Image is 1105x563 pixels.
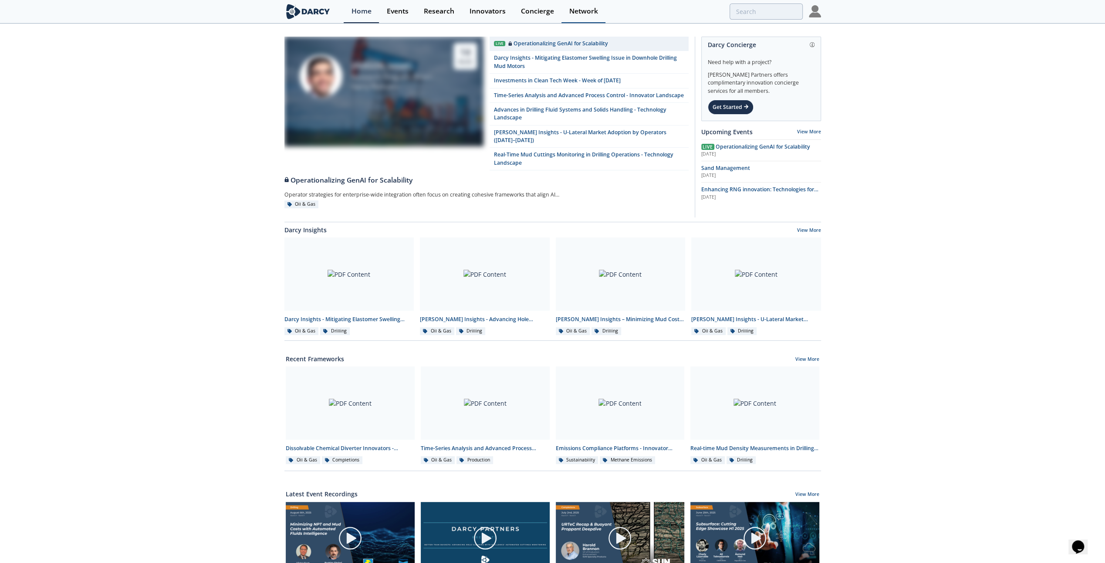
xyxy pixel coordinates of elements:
span: Enhancing RNG innovation: Technologies for Sustainable Energy [701,186,818,201]
div: Oil & Gas [420,327,454,335]
a: Advances in Drilling Fluid Systems and Solids Handling - Technology Landscape [490,103,689,125]
a: Live Operationalizing GenAI for Scalability [490,37,689,51]
div: Need help with a project? [708,52,814,66]
a: Recent Frameworks [286,354,344,363]
div: Time-Series Analysis and Advanced Process Control - Innovator Landscape [421,444,550,452]
div: Oil & Gas [284,200,319,208]
div: [DATE] [701,172,821,179]
div: Network [569,8,598,15]
div: 14 [458,46,472,58]
div: Operationalizing GenAI for Scalability [508,40,608,47]
div: [PERSON_NAME] Insights - U-Lateral Market Adoption by Operators ([DATE]–[DATE]) [691,315,821,323]
div: Events [387,8,409,15]
a: View More [797,129,821,135]
a: Investments in Clean Tech Week - Week of [DATE] [490,74,689,88]
div: Darcy Insights - Mitigating Elastomer Swelling Issue in Downhole Drilling Mud Motors [284,315,414,323]
a: [PERSON_NAME] Insights - U-Lateral Market Adoption by Operators ([DATE]–[DATE]) [490,125,689,148]
a: Darcy Insights - Mitigating Elastomer Swelling Issue in Downhole Drilling Mud Motors [490,51,689,74]
img: play-chapters-gray.svg [608,526,632,550]
div: Live [494,41,505,47]
div: Drilling [727,456,756,464]
a: PDF Content [PERSON_NAME] Insights - U-Lateral Market Adoption by Operators ([DATE]–[DATE]) Oil &... [688,237,824,336]
a: View More [795,356,819,364]
img: Profile [809,5,821,17]
a: PDF Content Time-Series Analysis and Advanced Process Control - Innovator Landscape Oil & Gas Pro... [418,366,553,465]
div: Innovators [470,8,506,15]
div: Production [456,456,493,464]
div: Emissions Compliance Platforms - Innovator Comparison [556,444,685,452]
a: Operationalizing GenAI for Scalability [284,170,689,185]
div: Research Program Director - O&G / Sustainability [351,72,438,82]
a: PDF Content Dissolvable Chemical Diverter Innovators - Innovator Landscape Oil & Gas Completions [283,366,418,465]
div: Completions [322,456,363,464]
a: Time-Series Analysis and Advanced Process Control - Innovator Landscape [490,88,689,103]
div: [PERSON_NAME] [351,60,438,71]
a: PDF Content [PERSON_NAME] Insights - Advancing Hole Cleaning with Automated Cuttings Monitoring O... [417,237,553,336]
a: Upcoming Events [701,127,753,136]
a: View More [797,227,821,235]
a: Live Operationalizing GenAI for Scalability [DATE] [701,143,821,158]
div: Oil & Gas [286,456,320,464]
span: Live [701,144,714,150]
div: [DATE] [701,151,821,158]
div: Dissolvable Chemical Diverter Innovators - Innovator Landscape [286,444,415,452]
img: play-chapters-gray.svg [743,526,767,550]
a: Darcy Insights [284,225,327,234]
iframe: chat widget [1068,528,1096,554]
div: Real-time Mud Density Measurements in Drilling Operations - Innovator Comparison [690,444,819,452]
div: [DATE] [701,194,821,201]
div: Darcy Partners [351,82,438,92]
div: [PERSON_NAME] Insights - Advancing Hole Cleaning with Automated Cuttings Monitoring [420,315,550,323]
div: Drilling [320,327,350,335]
div: Oil & Gas [556,327,590,335]
a: View More [795,491,819,499]
div: [PERSON_NAME] Insights – Minimizing Mud Costs with Automated Fluids Intelligence [556,315,686,323]
a: PDF Content Emissions Compliance Platforms - Innovator Comparison Sustainability Methane Emissions [553,366,688,465]
img: information.svg [810,42,814,47]
a: PDF Content Real-time Mud Density Measurements in Drilling Operations - Innovator Comparison Oil ... [687,366,822,465]
div: Sustainability [556,456,598,464]
a: Latest Event Recordings [286,489,358,499]
div: Operator strategies for enterprise-wide integration often focus on creating cohesive frameworks t... [284,188,577,200]
div: Operationalizing GenAI for Scalability [284,175,689,186]
div: Aug [458,58,472,66]
img: logo-wide.svg [284,4,332,19]
div: Darcy Concierge [708,37,814,52]
img: play-chapters-gray.svg [473,526,497,550]
div: Concierge [521,8,554,15]
a: Sami Sultan [PERSON_NAME] Research Program Director - O&G / Sustainability Darcy Partners 14 Aug [284,37,483,170]
a: PDF Content [PERSON_NAME] Insights – Minimizing Mud Costs with Automated Fluids Intelligence Oil ... [553,237,689,336]
div: Drilling [591,327,621,335]
div: Oil & Gas [284,327,319,335]
div: Oil & Gas [690,456,725,464]
div: Oil & Gas [421,456,455,464]
a: Enhancing RNG innovation: Technologies for Sustainable Energy [DATE] [701,186,821,200]
img: Sami Sultan [300,55,342,98]
span: Sand Management [701,164,750,172]
div: [PERSON_NAME] Partners offers complimentary innovation concierge services for all members. [708,66,814,95]
div: Drilling [456,327,486,335]
div: Home [351,8,372,15]
div: Oil & Gas [691,327,726,335]
div: Drilling [727,327,757,335]
a: PDF Content Darcy Insights - Mitigating Elastomer Swelling Issue in Downhole Drilling Mud Motors ... [281,237,417,336]
div: Get Started [708,100,754,115]
a: Real-Time Mud Cuttings Monitoring in Drilling Operations - Technology Landscape [490,148,689,170]
div: Methane Emissions [600,456,655,464]
img: play-chapters-gray.svg [338,526,362,550]
input: Advanced Search [730,3,803,20]
span: Operationalizing GenAI for Scalability [716,143,810,150]
div: Research [424,8,454,15]
a: Sand Management [DATE] [701,164,821,179]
